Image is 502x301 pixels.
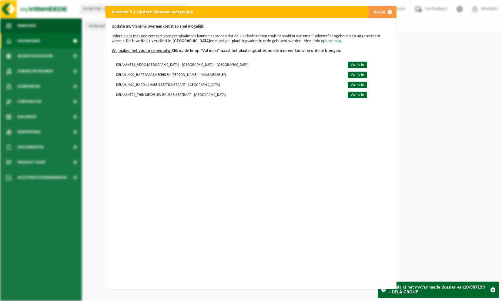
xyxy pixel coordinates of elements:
td: DELA/LIM10_BARO LANAKEN STATIONSTRAAT - [GEOGRAPHIC_DATA] [112,79,343,90]
h2: Vlarema 9 | Update Vlaamse wetgeving [105,6,199,18]
td: DELA/ANT13_VDOO [GEOGRAPHIC_DATA] - [GEOGRAPHIC_DATA] - [GEOGRAPHIC_DATA] [112,59,343,69]
a: Vul nu in [348,72,367,78]
b: Dit is wettelijk verplicht in [GEOGRAPHIC_DATA] [126,39,210,43]
b: Update uw Vlarema overeenkomst zo snel mogelijk! [112,24,205,29]
a: Vul nu in [348,82,367,88]
a: Vul nu in [348,62,367,68]
td: DELA/LIM09_BART MAASMECHELEN [PERSON_NAME] - MAASMECHELEN [112,69,343,79]
u: Wij maken het voor u eenvoudig. [112,49,172,53]
a: Vul nu in [348,92,367,98]
u: Iedere klant met een contract voor restafval [112,34,187,39]
b: Klik op de knop "Vul nu in" naast het plaatsingsadres om de overeenkomst in orde te brengen. [112,49,341,53]
button: Skip (3) [368,6,396,18]
a: onze blog. [325,39,343,43]
p: moet kunnen aantonen dat de 29 afvalstromen zoals bepaald in Vlarema 9 selectief aangeboden en ui... [112,24,390,53]
td: DELA/ANT24_THIB MECHELEN BRUSSELSESTRAAT - [GEOGRAPHIC_DATA] [112,90,343,100]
